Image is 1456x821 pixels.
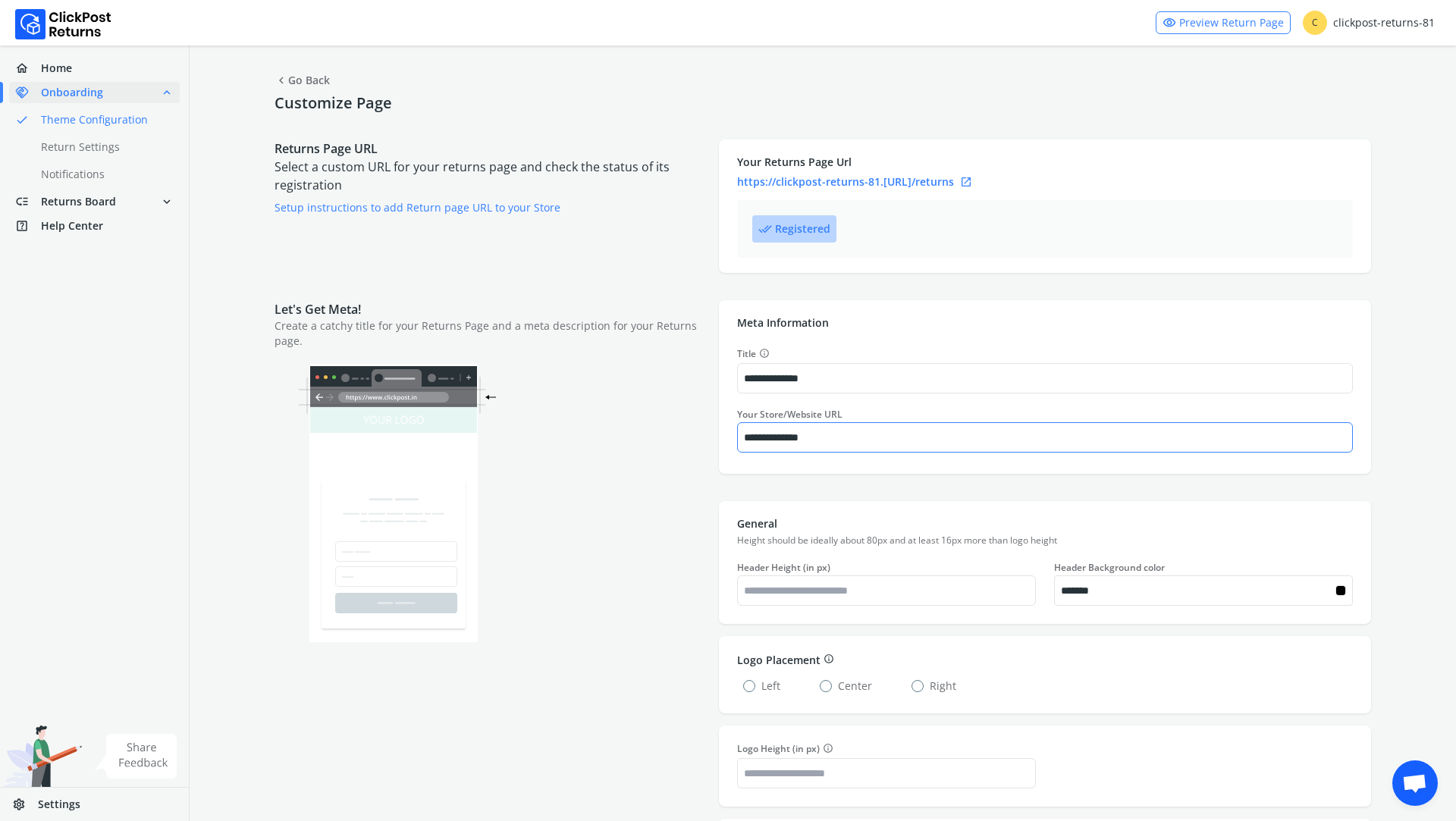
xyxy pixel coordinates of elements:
[275,70,330,91] span: Go Back
[820,741,833,757] button: Logo Height (in px)
[737,155,1353,170] p: Your Returns Page Url
[1163,12,1176,33] span: visibility
[38,797,80,812] span: Settings
[1054,562,1353,574] label: Header Background color
[160,191,174,212] span: expand_more
[9,58,180,79] a: homeHome
[737,315,1353,331] p: Meta Information
[912,678,956,694] label: Right
[275,139,704,273] div: Select a custom URL for your returns page and check the status of its registration
[759,346,770,361] span: info
[41,61,72,76] span: Home
[15,215,41,237] span: help_center
[758,218,772,240] span: done_all
[752,215,836,243] button: done_allRegistered
[743,678,780,694] label: Left
[820,678,872,694] label: Center
[9,164,198,185] a: Notifications
[15,9,111,39] img: Logo
[41,194,116,209] span: Returns Board
[9,215,180,237] a: help_centerHelp Center
[1303,11,1435,35] div: clickpost-returns-81
[41,218,103,233] span: Help Center
[756,346,770,362] button: Title
[1303,11,1327,35] span: C
[9,109,198,130] a: doneTheme Configuration
[15,109,29,130] span: done
[9,136,198,158] a: Return Settings
[960,173,972,191] span: open_in_new
[737,741,1036,757] label: Logo Height (in px)
[275,94,1371,112] h4: Customize Page
[41,85,103,100] span: Onboarding
[737,651,1353,668] div: Logo Placement
[737,346,1353,362] label: Title
[15,191,41,212] span: low_priority
[160,82,174,103] span: expand_less
[95,734,177,779] img: share feedback
[275,200,560,215] a: Setup instructions to add Return page URL to your Store
[824,651,834,666] span: info
[821,651,834,668] button: info
[15,82,41,103] span: handshake
[275,300,704,318] p: Let's Get Meta!
[275,139,704,158] p: Returns Page URL
[275,70,288,91] span: chevron_left
[737,534,1353,547] p: Height should be ideally about 80px and at least 16px more than logo height
[275,318,704,349] p: Create a catchy title for your Returns Page and a meta description for your Returns page.
[737,562,1036,574] label: Header Height (in px)
[737,173,1353,191] a: https://clickpost-returns-81.[URL]/returnsopen_in_new
[737,409,1353,421] label: Your Store/Website URL
[15,58,41,79] span: home
[823,741,833,756] span: info
[1156,11,1291,34] a: visibilityPreview Return Page
[737,516,1353,531] p: General
[12,794,38,815] span: settings
[1392,760,1438,806] div: Open chat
